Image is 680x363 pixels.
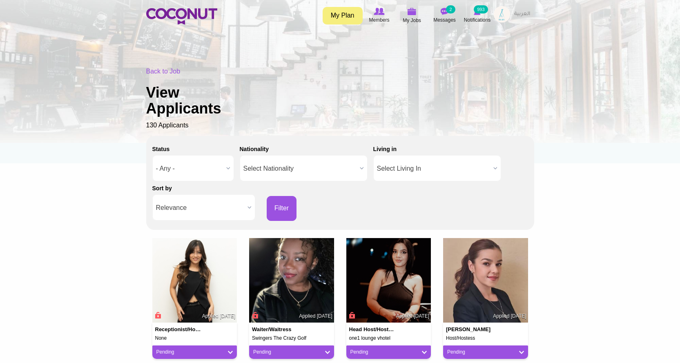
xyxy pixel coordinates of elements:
label: Sort by [152,184,172,192]
span: - Any - [156,156,223,182]
img: Perpetua Tafirenyika's picture [249,238,334,323]
a: Browse Members Members [363,6,396,25]
small: 993 [474,5,488,13]
a: Pending [447,349,524,356]
span: Relevance [156,195,244,221]
a: Pending [350,349,427,356]
span: Notifications [464,16,490,24]
div: 130 Applicants [146,67,534,130]
h4: Receptionist/Hostess [155,327,203,332]
a: Pending [156,349,233,356]
span: Connect to Unlock the Profile [154,311,161,319]
a: My Plan [323,7,363,24]
h5: one1 lounge vhotel [349,336,428,341]
h5: None [155,336,234,341]
small: 2 [446,5,455,13]
label: Status [152,145,170,153]
h4: Waiter/Waitress [252,327,299,332]
a: Back to Job [146,68,181,75]
img: My Jobs [408,8,417,15]
img: Messages [441,8,449,15]
a: Notifications Notifications 993 [461,6,494,25]
img: Aldijana Becirevic's picture [443,238,528,323]
h5: Host/Hostess [446,336,525,341]
img: Browse Members [374,8,384,15]
a: Messages Messages 2 [428,6,461,25]
img: Home [146,8,217,24]
label: Living in [373,145,397,153]
h5: Swingers The Crazy Golf [252,336,331,341]
span: Connect to Unlock the Profile [251,311,258,319]
img: aya latreche's picture [346,238,431,323]
h1: View Applicants [146,85,248,117]
img: Notifications [474,8,481,15]
span: My Jobs [403,16,421,24]
span: Messages [433,16,456,24]
h4: Head Host/Hostess [349,327,397,332]
a: Pending [253,349,330,356]
a: العربية [510,6,534,22]
h4: [PERSON_NAME] [446,327,493,332]
span: Connect to Unlock the Profile [348,311,355,319]
img: Priscilla May's picture [152,238,237,323]
span: Select Living In [377,156,490,182]
span: Select Nationality [243,156,357,182]
span: Members [369,16,389,24]
a: My Jobs My Jobs [396,6,428,25]
label: Nationality [240,145,269,153]
button: Filter [267,196,297,221]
